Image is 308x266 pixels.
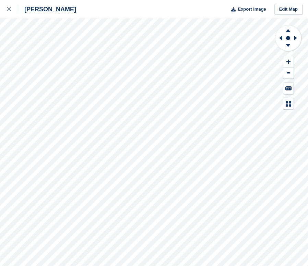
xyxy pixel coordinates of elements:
button: Export Image [227,4,266,15]
button: Zoom In [283,56,294,68]
a: Edit Map [274,4,303,15]
button: Map Legend [283,98,294,109]
button: Keyboard Shortcuts [283,83,294,94]
span: Export Image [238,6,266,13]
button: Zoom Out [283,68,294,79]
div: [PERSON_NAME] [18,5,76,13]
